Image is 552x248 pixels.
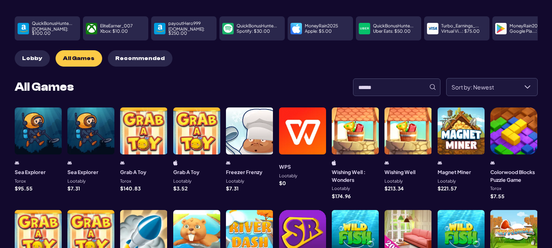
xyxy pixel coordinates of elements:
h3: Wishing Well [384,168,416,176]
p: $ 174.96 [332,194,351,199]
h3: Wishing Well : Wonders [332,168,379,183]
p: MoneyRain2025 [305,24,338,28]
p: Lootably [384,179,403,183]
p: $ 7.55 [490,194,505,199]
img: payment icon [496,24,505,33]
img: payment icon [87,24,96,33]
p: Uber Eats : $ 50.00 [373,29,411,34]
p: $ 95.55 [15,186,33,191]
img: android [490,160,495,165]
p: Virtual Vi... : $ 75.00 [441,29,480,34]
p: Torox [490,186,501,191]
h3: Magnet Miner [438,168,471,176]
h2: All Games [15,81,74,93]
p: MoneyRain2025 [510,24,543,28]
p: Spotify : $ 30.00 [237,29,270,34]
p: payoutHero999 [168,21,201,26]
img: payment icon [428,24,437,33]
h3: Freezer Frenzy [226,168,262,176]
span: Lobby [22,55,42,62]
p: $ 140.83 [120,186,141,191]
span: Sort by: Newest [447,78,518,96]
p: $ 0 [279,181,286,185]
p: QuickBonusHunte... [237,24,277,28]
h3: Sea Explorer [15,168,46,176]
div: Sort by: Newest [518,78,537,96]
img: payment icon [292,24,301,33]
img: payment icon [223,24,232,33]
img: android [384,160,389,165]
h3: Colorwood Blocks Puzzle Game [490,168,537,183]
p: Torox [120,179,131,183]
img: payment icon [360,24,369,33]
span: All Games [63,55,94,62]
img: android [226,160,230,165]
p: Lootably [438,179,456,183]
button: All Games [56,50,102,67]
img: ios [173,160,178,165]
img: payment icon [19,24,28,33]
p: Torox [15,179,26,183]
p: [DOMAIN_NAME] : $ 100.00 [32,27,77,36]
img: ios [332,160,336,165]
h3: Sea Explorer [67,168,98,176]
button: Recommended [108,50,172,67]
h3: Grab A Toy [173,168,199,176]
p: Lootably [279,174,297,178]
img: android [15,160,19,165]
h3: WPS [279,163,291,170]
p: [DOMAIN_NAME] : $ 250.00 [168,27,214,36]
p: Apple : $ 5.00 [305,29,332,34]
p: $ 7.31 [226,186,239,191]
p: $ 213.34 [384,186,404,191]
p: Lootably [67,179,86,183]
img: android [438,160,442,165]
p: EliteEarner_007 [100,24,133,28]
p: $ 221.57 [438,186,457,191]
p: Lootably [226,179,244,183]
p: QuickBonusHunte... [373,24,413,28]
p: $ 3.52 [173,186,188,191]
p: Lootably [332,186,350,191]
p: Lootably [173,179,192,183]
p: $ 7.31 [67,186,80,191]
img: payment icon [155,24,164,33]
img: android [120,160,125,165]
img: android [67,160,72,165]
span: Recommended [115,55,165,62]
p: Xbox : $ 10.00 [100,29,128,34]
h3: Grab A Toy [120,168,146,176]
p: Turbo_Earnings_... [441,24,479,28]
p: QuickBonusHunte... [32,21,72,26]
button: Lobby [15,50,50,67]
